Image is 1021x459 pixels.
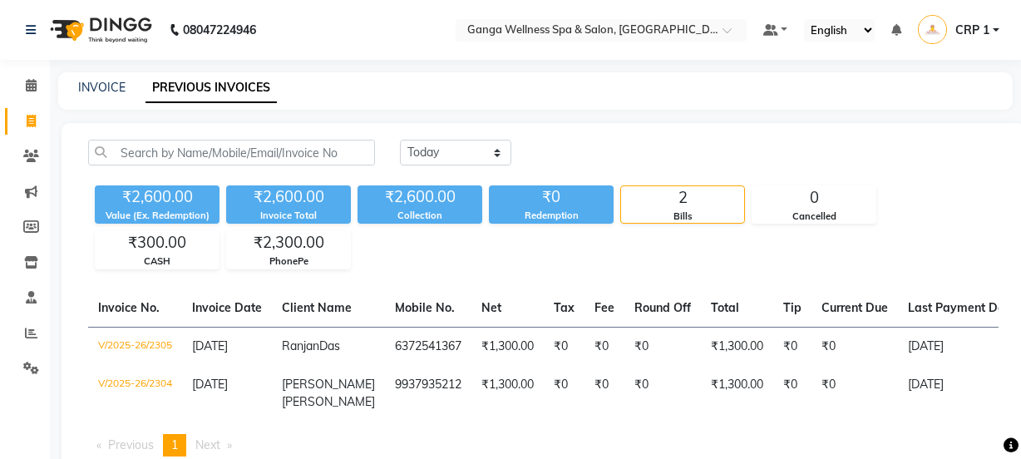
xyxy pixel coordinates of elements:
[95,185,219,209] div: ₹2,600.00
[811,366,898,421] td: ₹0
[821,300,888,315] span: Current Due
[192,377,228,392] span: [DATE]
[624,366,701,421] td: ₹0
[226,209,351,223] div: Invoice Total
[752,186,875,210] div: 0
[96,231,219,254] div: ₹300.00
[908,300,1016,315] span: Last Payment Date
[544,366,584,421] td: ₹0
[195,437,220,452] span: Next
[554,300,575,315] span: Tax
[108,437,154,452] span: Previous
[489,185,614,209] div: ₹0
[98,300,160,315] span: Invoice No.
[634,300,691,315] span: Round Off
[88,434,999,457] nav: Pagination
[192,300,262,315] span: Invoice Date
[282,300,352,315] span: Client Name
[95,209,219,223] div: Value (Ex. Redemption)
[471,327,544,366] td: ₹1,300.00
[282,394,375,409] span: [PERSON_NAME]
[42,7,156,53] img: logo
[227,231,350,254] div: ₹2,300.00
[385,327,471,366] td: 6372541367
[358,209,482,223] div: Collection
[594,300,614,315] span: Fee
[385,366,471,421] td: 9937935212
[319,338,340,353] span: Das
[192,338,228,353] span: [DATE]
[711,300,739,315] span: Total
[584,366,624,421] td: ₹0
[584,327,624,366] td: ₹0
[88,366,182,421] td: V/2025-26/2304
[358,185,482,209] div: ₹2,600.00
[88,140,375,165] input: Search by Name/Mobile/Email/Invoice No
[621,186,744,210] div: 2
[918,15,947,44] img: CRP 1
[621,210,744,224] div: Bills
[624,327,701,366] td: ₹0
[395,300,455,315] span: Mobile No.
[282,338,319,353] span: Ranjan
[471,366,544,421] td: ₹1,300.00
[282,377,375,392] span: [PERSON_NAME]
[226,185,351,209] div: ₹2,600.00
[773,327,811,366] td: ₹0
[773,366,811,421] td: ₹0
[701,366,773,421] td: ₹1,300.00
[183,7,256,53] b: 08047224946
[171,437,178,452] span: 1
[227,254,350,269] div: PhonePe
[146,73,277,103] a: PREVIOUS INVOICES
[701,327,773,366] td: ₹1,300.00
[544,327,584,366] td: ₹0
[489,209,614,223] div: Redemption
[88,327,182,366] td: V/2025-26/2305
[955,22,989,39] span: CRP 1
[78,80,126,95] a: INVOICE
[752,210,875,224] div: Cancelled
[811,327,898,366] td: ₹0
[96,254,219,269] div: CASH
[783,300,802,315] span: Tip
[481,300,501,315] span: Net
